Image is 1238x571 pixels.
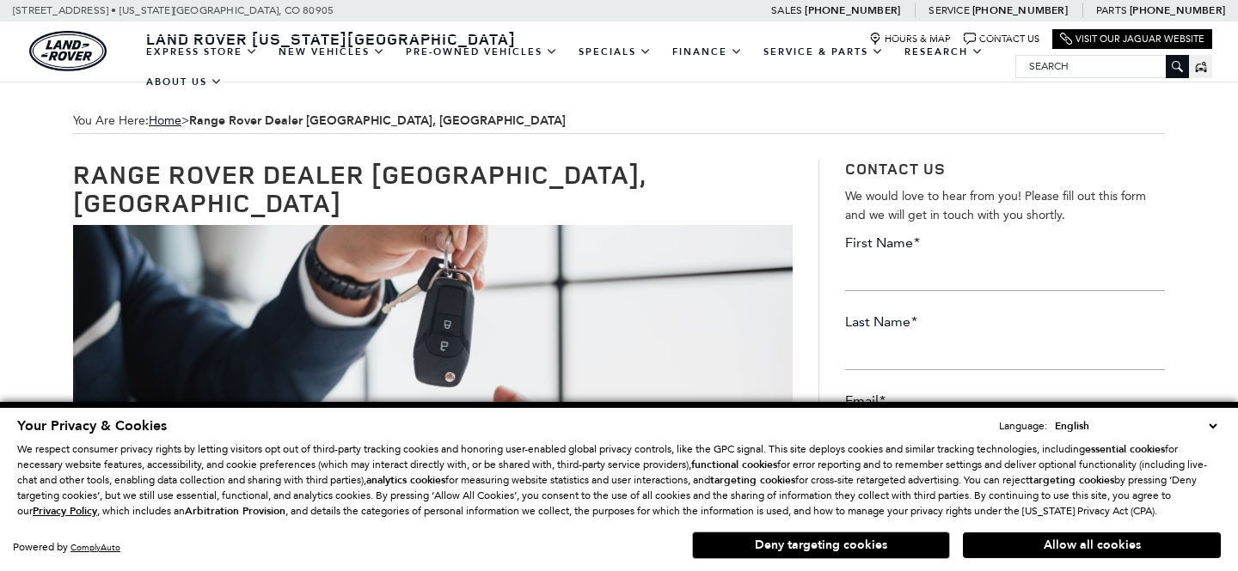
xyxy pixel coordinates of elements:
[17,416,167,435] span: Your Privacy & Cookies
[185,504,285,518] strong: Arbitration Provision
[999,421,1047,431] div: Language:
[1029,473,1114,487] strong: targeting cookies
[29,31,107,71] img: Land Rover
[73,160,793,216] h1: Range Rover Dealer [GEOGRAPHIC_DATA], [GEOGRAPHIC_DATA]
[1096,4,1127,16] span: Parts
[395,37,568,67] a: Pre-Owned Vehicles
[73,225,793,476] img: Used Car Dealer Near You
[1060,33,1204,46] a: Visit Our Jaguar Website
[189,112,566,129] strong: Range Rover Dealer [GEOGRAPHIC_DATA], [GEOGRAPHIC_DATA]
[1051,417,1221,434] select: Language Select
[73,108,1165,134] div: Breadcrumbs
[13,4,334,16] a: [STREET_ADDRESS] • [US_STATE][GEOGRAPHIC_DATA], CO 80905
[929,4,969,16] span: Service
[13,542,120,553] div: Powered by
[366,473,445,487] strong: analytics cookies
[845,392,886,410] label: Email
[845,234,920,252] label: First Name
[964,33,1039,46] a: Contact Us
[805,3,900,17] a: [PHONE_NUMBER]
[33,504,97,518] u: Privacy Policy
[771,4,802,16] span: Sales
[70,542,120,553] a: ComplyAuto
[1016,56,1188,76] input: Search
[29,31,107,71] a: land-rover
[869,33,951,46] a: Hours & Map
[692,532,950,559] button: Deny targeting cookies
[136,28,526,49] a: Land Rover [US_STATE][GEOGRAPHIC_DATA]
[753,37,894,67] a: Service & Parts
[972,3,1068,17] a: [PHONE_NUMBER]
[33,505,97,517] a: Privacy Policy
[73,108,1165,134] span: You Are Here:
[136,37,268,67] a: EXPRESS STORE
[691,458,777,471] strong: functional cookies
[149,113,181,128] a: Home
[845,313,917,331] label: Last Name
[568,37,662,67] a: Specials
[146,28,516,49] span: Land Rover [US_STATE][GEOGRAPHIC_DATA]
[845,160,1165,179] h3: Contact Us
[136,67,233,97] a: About Us
[710,473,795,487] strong: targeting cookies
[268,37,395,67] a: New Vehicles
[1130,3,1225,17] a: [PHONE_NUMBER]
[963,532,1221,558] button: Allow all cookies
[845,189,1146,222] span: We would love to hear from you! Please fill out this form and we will get in touch with you shortly.
[662,37,753,67] a: Finance
[149,113,566,128] span: >
[1085,442,1165,456] strong: essential cookies
[136,37,1015,97] nav: Main Navigation
[894,37,994,67] a: Research
[17,441,1221,519] p: We respect consumer privacy rights by letting visitors opt out of third-party tracking cookies an...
